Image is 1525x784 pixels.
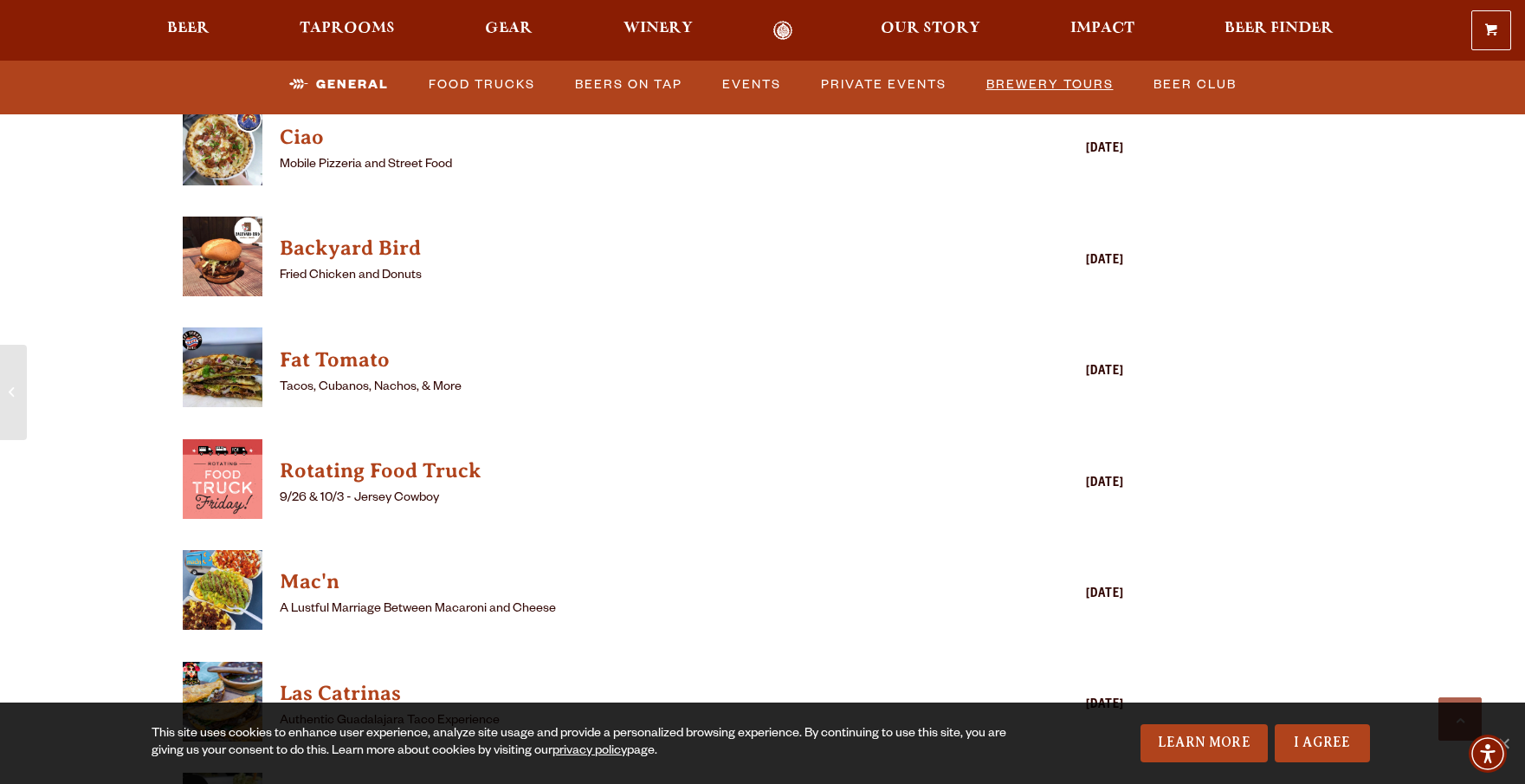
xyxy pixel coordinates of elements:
[1275,724,1370,762] a: I Agree
[474,21,544,41] a: Gear
[715,65,788,105] a: Events
[552,745,627,759] a: privacy policy
[985,585,1124,606] div: [DATE]
[282,65,396,105] a: General
[1147,65,1244,105] a: Beer Club
[167,22,210,36] span: Beer
[280,235,978,262] h4: Backyard Bird
[985,251,1124,272] div: [DATE]
[1438,697,1482,741] a: Scroll to top
[568,65,689,105] a: Beers on Tap
[280,677,978,711] a: View Las Catrinas details (opens in a new window)
[288,21,406,41] a: Taprooms
[1070,22,1134,36] span: Impact
[985,474,1124,495] div: [DATE]
[280,454,978,489] a: View Rotating Food Truck details (opens in a new window)
[485,22,533,36] span: Gear
[280,565,978,599] a: View Mac'n details (opens in a new window)
[280,378,978,398] p: Tacos, Cubanos, Nachos, & More
[183,106,262,195] a: View Ciao details (opens in a new window)
[183,439,262,528] a: View Rotating Food Truck details (opens in a new window)
[183,327,262,417] a: View Fat Tomato details (opens in a new window)
[869,21,992,41] a: Our Story
[979,65,1121,105] a: Brewery Tours
[156,21,221,41] a: Beer
[280,568,978,596] h4: Mac'n
[183,662,262,742] img: thumbnail food truck
[881,22,980,36] span: Our Story
[985,139,1124,160] div: [DATE]
[1141,724,1268,762] a: Learn More
[280,347,978,374] h4: Fat Tomato
[280,231,978,266] a: View Backyard Bird details (opens in a new window)
[183,439,262,519] img: thumbnail food truck
[183,327,262,407] img: thumbnail food truck
[183,550,262,630] img: thumbnail food truck
[985,696,1124,716] div: [DATE]
[1059,21,1146,41] a: Impact
[280,266,978,287] p: Fried Chicken and Donuts
[1225,22,1334,36] span: Beer Finder
[152,726,1015,761] div: This site uses cookies to enhance user experience, analyze site usage and provide a personalized ...
[183,550,262,639] a: View Mac'n details (opens in a new window)
[280,155,978,176] p: Mobile Pizzeria and Street Food
[751,21,816,41] a: Odell Home
[280,124,978,152] h4: Ciao
[612,21,704,41] a: Winery
[280,457,978,485] h4: Rotating Food Truck
[183,217,262,296] img: thumbnail food truck
[280,599,978,620] p: A Lustful Marriage Between Macaroni and Cheese
[280,680,978,708] h4: Las Catrinas
[1213,21,1345,41] a: Beer Finder
[624,22,693,36] span: Winery
[422,65,542,105] a: Food Trucks
[1469,735,1507,773] div: Accessibility Menu
[985,362,1124,383] div: [DATE]
[814,65,953,105] a: Private Events
[300,22,395,36] span: Taprooms
[280,343,978,378] a: View Fat Tomato details (opens in a new window)
[183,217,262,306] a: View Backyard Bird details (opens in a new window)
[280,120,978,155] a: View Ciao details (opens in a new window)
[280,489,978,509] p: 9/26 & 10/3 - Jersey Cowboy
[183,106,262,185] img: thumbnail food truck
[183,662,262,751] a: View Las Catrinas details (opens in a new window)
